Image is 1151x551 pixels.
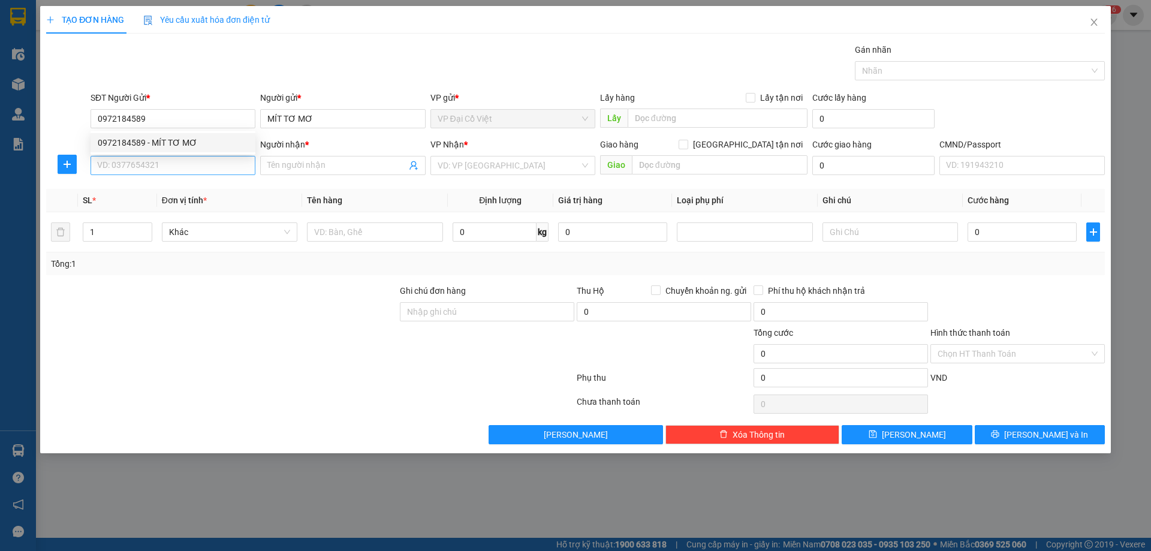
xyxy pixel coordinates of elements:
[632,155,807,174] input: Dọc đường
[430,91,595,104] div: VP gửi
[882,428,946,441] span: [PERSON_NAME]
[537,222,549,242] span: kg
[46,15,124,25] span: TẠO ĐƠN HÀNG
[91,133,255,152] div: 0972184589 - MÍT TƠ MƠ
[400,302,574,321] input: Ghi chú đơn hàng
[575,371,752,392] div: Phụ thu
[975,425,1105,444] button: printer[PERSON_NAME] và In
[83,195,92,205] span: SL
[939,138,1104,151] div: CMND/Passport
[600,155,632,174] span: Giao
[968,195,1009,205] span: Cước hàng
[818,189,963,212] th: Ghi chú
[400,286,466,296] label: Ghi chú đơn hàng
[812,109,935,128] input: Cước lấy hàng
[143,16,153,25] img: icon
[479,195,522,205] span: Định lượng
[438,110,588,128] span: VP Đại Cồ Việt
[112,29,501,44] li: 271 - [PERSON_NAME] - [GEOGRAPHIC_DATA] - [GEOGRAPHIC_DATA]
[1077,6,1111,40] button: Close
[58,159,76,169] span: plus
[755,91,807,104] span: Lấy tận nơi
[733,428,785,441] span: Xóa Thông tin
[1004,428,1088,441] span: [PERSON_NAME] và In
[489,425,663,444] button: [PERSON_NAME]
[409,161,418,170] span: user-add
[98,136,248,149] div: 0972184589 - MÍT TƠ MƠ
[1089,17,1099,27] span: close
[600,109,628,128] span: Lấy
[307,222,442,242] input: VD: Bàn, Ghế
[930,328,1010,338] label: Hình thức thanh toán
[307,195,342,205] span: Tên hàng
[15,82,164,101] b: GỬI : VP Đại Cồ Việt
[260,91,425,104] div: Người gửi
[628,109,807,128] input: Dọc đường
[91,91,255,104] div: SĐT Người Gửi
[869,430,877,439] span: save
[812,140,872,149] label: Cước giao hàng
[558,222,667,242] input: 0
[430,140,464,149] span: VP Nhận
[169,223,290,241] span: Khác
[855,45,891,55] label: Gán nhãn
[812,93,866,103] label: Cước lấy hàng
[600,93,635,103] span: Lấy hàng
[58,155,77,174] button: plus
[754,328,793,338] span: Tổng cước
[260,138,425,151] div: Người nhận
[1087,227,1099,237] span: plus
[143,15,270,25] span: Yêu cầu xuất hóa đơn điện tử
[661,284,751,297] span: Chuyển khoản ng. gửi
[763,284,870,297] span: Phí thu hộ khách nhận trả
[51,222,70,242] button: delete
[991,430,999,439] span: printer
[162,195,207,205] span: Đơn vị tính
[719,430,728,439] span: delete
[930,373,947,383] span: VND
[665,425,840,444] button: deleteXóa Thông tin
[822,222,958,242] input: Ghi Chú
[688,138,807,151] span: [GEOGRAPHIC_DATA] tận nơi
[544,428,608,441] span: [PERSON_NAME]
[842,425,972,444] button: save[PERSON_NAME]
[577,286,604,296] span: Thu Hộ
[15,15,105,75] img: logo.jpg
[575,395,752,416] div: Chưa thanh toán
[46,16,55,24] span: plus
[672,189,817,212] th: Loại phụ phí
[558,195,602,205] span: Giá trị hàng
[600,140,638,149] span: Giao hàng
[1086,222,1099,242] button: plus
[51,257,444,270] div: Tổng: 1
[812,156,935,175] input: Cước giao hàng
